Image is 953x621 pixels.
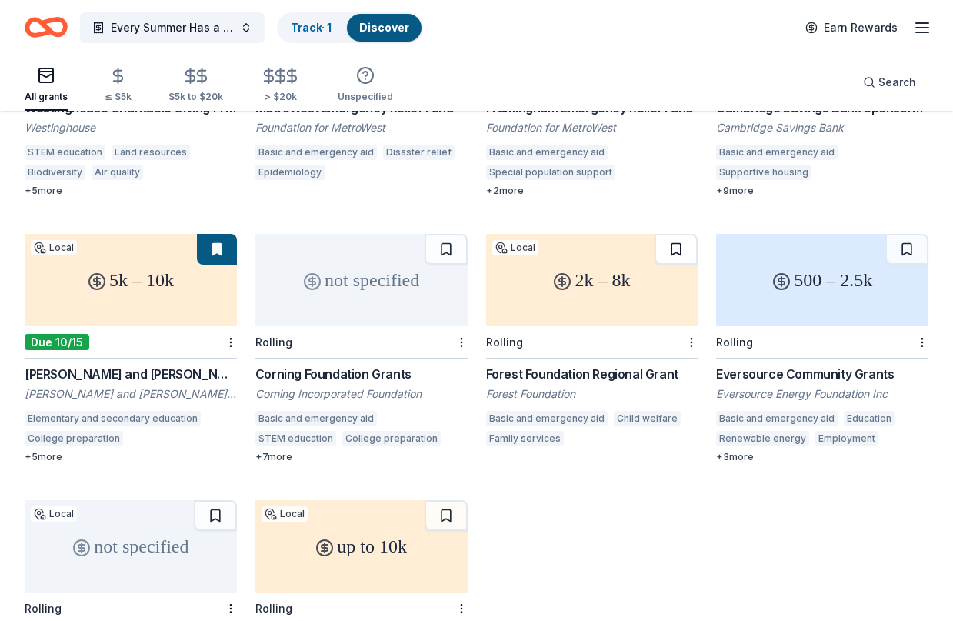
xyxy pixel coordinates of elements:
[492,240,538,255] div: Local
[486,431,564,446] div: Family services
[25,234,237,326] div: 5k – 10k
[255,165,325,180] div: Epidemiology
[25,185,237,197] div: + 5 more
[796,14,907,42] a: Earn Rewards
[342,431,441,446] div: College preparation
[25,60,68,111] button: All grants
[25,411,201,426] div: Elementary and secondary education
[818,165,911,180] div: Health care access
[262,506,308,522] div: Local
[716,185,928,197] div: + 9 more
[716,431,809,446] div: Renewable energy
[716,234,928,463] a: 500 – 2.5kRollingEversource Community GrantsEversource Energy Foundation IncBasic and emergency a...
[486,386,698,402] div: Forest Foundation
[25,431,123,446] div: College preparation
[716,336,753,349] div: Rolling
[851,67,928,98] button: Search
[255,602,292,615] div: Rolling
[31,240,77,255] div: Local
[716,411,838,426] div: Basic and emergency aid
[25,386,237,402] div: [PERSON_NAME] and [PERSON_NAME] Charity Fund
[255,234,468,326] div: not specified
[486,120,698,135] div: Foundation for MetroWest
[255,411,377,426] div: Basic and emergency aid
[716,386,928,402] div: Eversource Energy Foundation Inc
[716,451,928,463] div: + 3 more
[383,145,455,160] div: Disaster relief
[92,165,143,180] div: Air quality
[260,61,301,111] button: > $20k
[255,386,468,402] div: Corning Incorporated Foundation
[291,21,332,34] a: Track· 1
[338,91,393,103] div: Unspecified
[486,336,523,349] div: Rolling
[486,185,698,197] div: + 2 more
[486,365,698,383] div: Forest Foundation Regional Grant
[25,602,62,615] div: Rolling
[486,234,698,326] div: 2k – 8k
[486,234,698,451] a: 2k – 8kLocalRollingForest Foundation Regional GrantForest FoundationBasic and emergency aidChild ...
[255,451,468,463] div: + 7 more
[878,73,916,92] span: Search
[31,506,77,522] div: Local
[255,365,468,383] div: Corning Foundation Grants
[105,91,132,103] div: ≤ $5k
[255,336,292,349] div: Rolling
[486,145,608,160] div: Basic and emergency aid
[716,165,811,180] div: Supportive housing
[25,165,85,180] div: Biodiversity
[25,334,89,350] div: Due 10/15
[716,145,838,160] div: Basic and emergency aid
[255,500,468,593] div: up to 10k
[844,411,895,426] div: Education
[168,91,223,103] div: $5k to $20k
[716,365,928,383] div: Eversource Community Grants
[25,91,68,103] div: All grants
[25,451,237,463] div: + 5 more
[80,12,265,43] button: Every Summer Has a Story
[25,120,237,135] div: Westinghouse
[716,120,928,135] div: Cambridge Savings Bank
[25,234,237,463] a: 5k – 10kLocalDue 10/15[PERSON_NAME] and [PERSON_NAME] Charity Fund Grant[PERSON_NAME] and [PERSON...
[885,431,920,446] div: Health
[486,411,608,426] div: Basic and emergency aid
[111,18,234,37] span: Every Summer Has a Story
[486,165,615,180] div: Special population support
[614,411,681,426] div: Child welfare
[112,145,190,160] div: Land resources
[25,365,237,383] div: [PERSON_NAME] and [PERSON_NAME] Charity Fund Grant
[255,145,377,160] div: Basic and emergency aid
[255,120,468,135] div: Foundation for MetroWest
[255,431,336,446] div: STEM education
[716,234,928,326] div: 500 – 2.5k
[25,145,105,160] div: STEM education
[255,234,468,463] a: not specifiedRollingCorning Foundation GrantsCorning Incorporated FoundationBasic and emergency a...
[338,60,393,111] button: Unspecified
[105,61,132,111] button: ≤ $5k
[260,91,301,103] div: > $20k
[25,500,237,593] div: not specified
[277,12,423,43] button: Track· 1Discover
[168,61,223,111] button: $5k to $20k
[815,431,878,446] div: Employment
[25,9,68,45] a: Home
[359,21,409,34] a: Discover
